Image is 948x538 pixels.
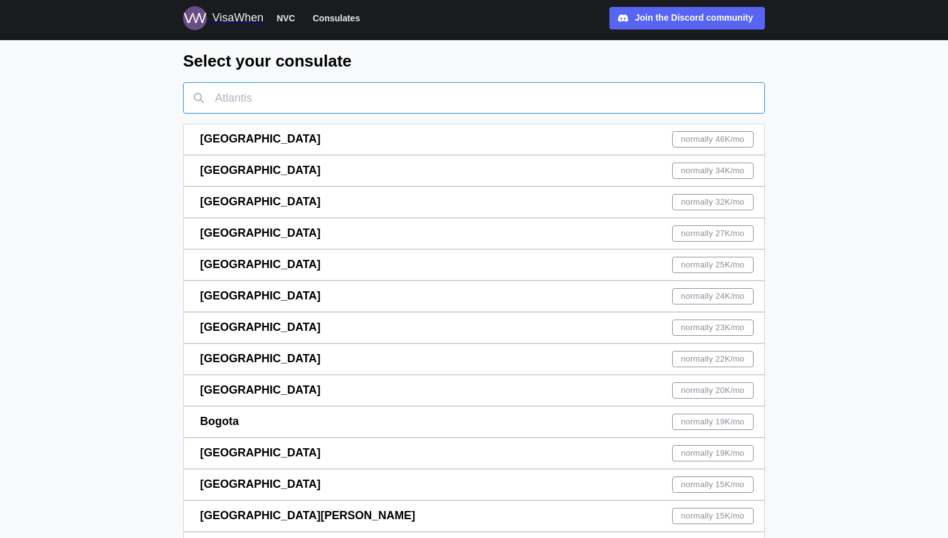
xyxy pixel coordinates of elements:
a: [GEOGRAPHIC_DATA]normally 34K/mo [183,155,765,186]
a: [GEOGRAPHIC_DATA]normally 27K/mo [183,218,765,249]
span: [GEOGRAPHIC_DATA] [200,446,320,459]
a: [GEOGRAPHIC_DATA]normally 19K/mo [183,438,765,469]
a: [GEOGRAPHIC_DATA]normally 23K/mo [183,312,765,343]
a: [GEOGRAPHIC_DATA]normally 15K/mo [183,469,765,500]
span: [GEOGRAPHIC_DATA] [200,195,320,208]
span: Consulates [313,11,360,26]
div: Join the Discord community [635,11,753,25]
a: Logo for VisaWhen VisaWhen [183,6,263,30]
span: normally 23K /mo [681,320,744,335]
span: normally 27K /mo [681,226,744,241]
span: [GEOGRAPHIC_DATA] [200,352,320,365]
input: Atlantis [183,82,765,114]
img: Logo for VisaWhen [183,6,207,30]
span: [GEOGRAPHIC_DATA] [200,289,320,302]
span: normally 19K /mo [681,414,744,429]
span: normally 25K /mo [681,257,744,272]
span: normally 24K /mo [681,289,744,304]
h2: Select your consulate [183,50,765,72]
a: Bogotanormally 19K/mo [183,406,765,438]
span: Bogota [200,415,239,428]
span: NVC [276,11,295,26]
a: [GEOGRAPHIC_DATA]normally 32K/mo [183,186,765,218]
span: normally 19K /mo [681,446,744,461]
span: [GEOGRAPHIC_DATA] [200,321,320,333]
span: [GEOGRAPHIC_DATA] [200,384,320,396]
span: normally 34K /mo [681,163,744,178]
a: [GEOGRAPHIC_DATA]normally 20K/mo [183,375,765,406]
span: normally 15K /mo [681,477,744,492]
button: Consulates [307,10,366,26]
span: normally 46K /mo [681,132,744,147]
a: Join the Discord community [609,7,765,30]
span: normally 20K /mo [681,383,744,398]
span: [GEOGRAPHIC_DATA][PERSON_NAME] [200,509,415,522]
span: normally 32K /mo [681,195,744,210]
a: [GEOGRAPHIC_DATA]normally 25K/mo [183,249,765,281]
span: normally 15K /mo [681,508,744,524]
a: [GEOGRAPHIC_DATA]normally 22K/mo [183,343,765,375]
span: [GEOGRAPHIC_DATA] [200,227,320,239]
span: [GEOGRAPHIC_DATA] [200,164,320,176]
span: [GEOGRAPHIC_DATA] [200,132,320,145]
button: NVC [271,10,301,26]
span: [GEOGRAPHIC_DATA] [200,258,320,271]
a: [GEOGRAPHIC_DATA]normally 46K/mo [183,124,765,155]
a: [GEOGRAPHIC_DATA]normally 24K/mo [183,281,765,312]
span: [GEOGRAPHIC_DATA] [200,478,320,490]
div: VisaWhen [212,9,263,27]
a: [GEOGRAPHIC_DATA][PERSON_NAME]normally 15K/mo [183,500,765,532]
span: normally 22K /mo [681,352,744,367]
